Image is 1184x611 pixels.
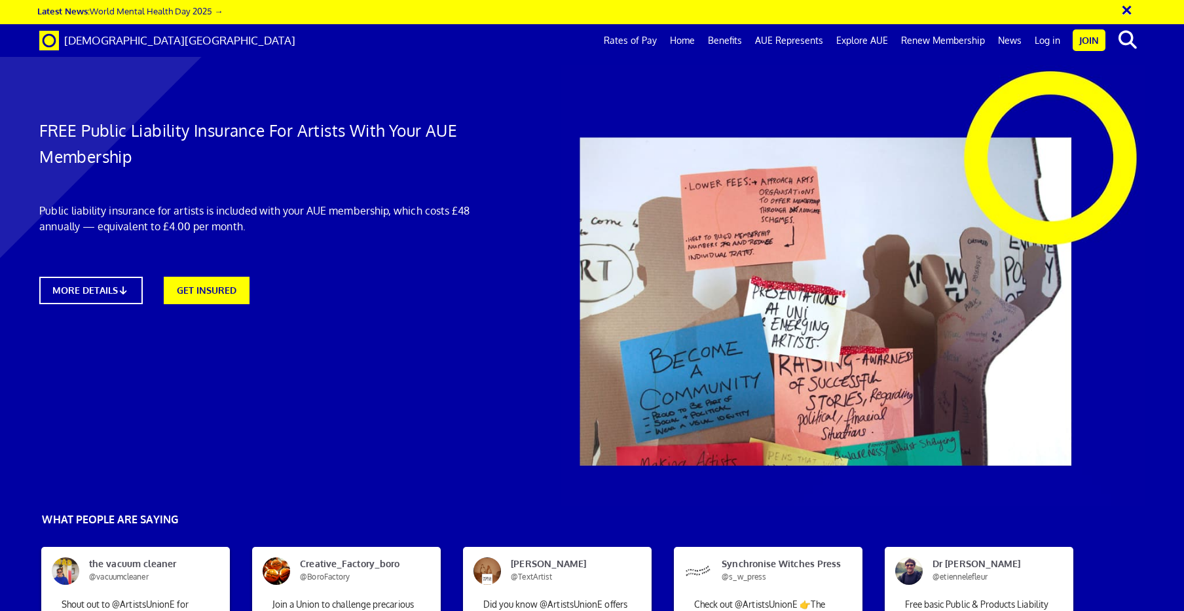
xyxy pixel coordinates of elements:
[663,24,701,57] a: Home
[895,24,991,57] a: Renew Membership
[1073,29,1105,51] a: Join
[164,277,250,304] a: GET INSURED
[39,118,489,170] h1: FREE Public Liability Insurance For Artists With Your AUE Membership
[64,33,295,47] span: [DEMOGRAPHIC_DATA][GEOGRAPHIC_DATA]
[300,572,350,582] span: @BoroFactory
[39,203,489,234] p: Public liability insurance for artists is included with your AUE membership, which costs £48 annu...
[991,24,1028,57] a: News
[290,557,416,584] span: Creative_Factory_boro
[79,557,205,584] span: the vacuum cleaner
[923,557,1048,584] span: Dr [PERSON_NAME]
[501,557,627,584] span: [PERSON_NAME]
[701,24,749,57] a: Benefits
[511,572,552,582] span: @TextArtist
[89,572,148,582] span: @vacuumcleaner
[1028,24,1067,57] a: Log in
[830,24,895,57] a: Explore AUE
[597,24,663,57] a: Rates of Pay
[37,5,223,16] a: Latest News:World Mental Health Day 2025 →
[1108,26,1148,54] button: search
[29,24,305,57] a: Brand [DEMOGRAPHIC_DATA][GEOGRAPHIC_DATA]
[933,572,988,582] span: @etiennelefleur
[712,557,838,584] span: Synchronise Witches Press
[37,5,90,16] strong: Latest News:
[749,24,830,57] a: AUE Represents
[39,277,143,304] a: MORE DETAILS
[722,572,766,582] span: @s_w_press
